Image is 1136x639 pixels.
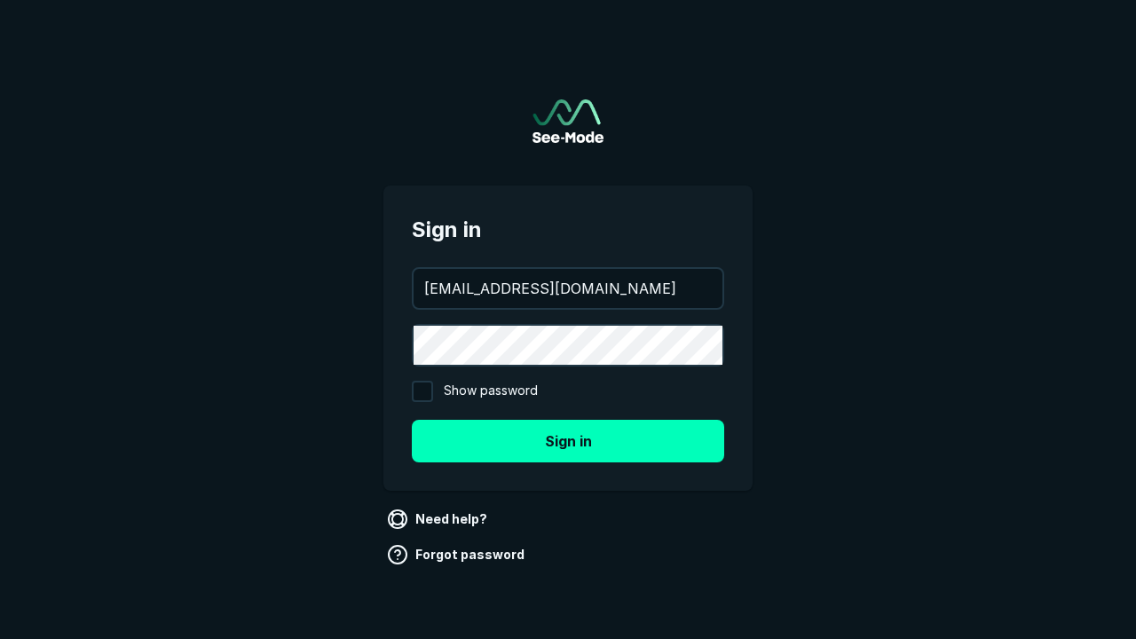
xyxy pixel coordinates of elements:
[532,99,603,143] img: See-Mode Logo
[383,505,494,533] a: Need help?
[412,420,724,462] button: Sign in
[383,540,532,569] a: Forgot password
[532,99,603,143] a: Go to sign in
[412,214,724,246] span: Sign in
[444,381,538,402] span: Show password
[414,269,722,308] input: your@email.com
